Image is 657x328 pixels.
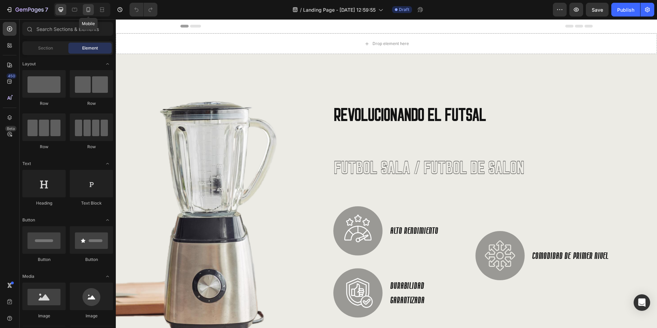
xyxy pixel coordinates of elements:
div: Row [22,100,66,107]
span: Media [22,273,34,280]
button: Save [586,3,609,17]
button: 7 [3,3,51,17]
h2: FUTBOL SALA / FUTBOL DE SALON [218,134,495,165]
p: durabilidad garantizada [275,259,330,288]
iframe: Design area [116,19,657,328]
p: 7 [45,6,48,14]
span: / [300,6,302,13]
div: Row [22,144,66,150]
span: Toggle open [102,58,113,69]
span: Toggle open [102,215,113,226]
span: Layout [22,61,36,67]
span: Button [22,217,35,223]
div: 450 [7,73,16,79]
p: comodidad de primer nivel [416,229,494,244]
span: Draft [399,7,409,13]
input: Search Sections & Elements [22,22,113,36]
div: Open Intercom Messenger [634,294,650,311]
div: Publish [617,6,634,13]
div: Drop element here [257,22,293,27]
p: alto rendimiento [275,206,352,218]
button: Publish [611,3,640,17]
div: Row [70,144,113,150]
span: Landing Page - [DATE] 12:59:55 [303,6,376,13]
div: Image [70,313,113,319]
img: gempages_576743432421114722-a37d6572-27d4-4055-b0af-bd07999ad768.svg [359,211,409,261]
div: Button [22,256,66,263]
div: Undo/Redo [130,3,157,17]
div: Image [22,313,66,319]
div: Heading [22,200,66,206]
div: Text Block [70,200,113,206]
img: gempages_576743432421114722-7e2003c4-2a7e-4f49-873f-f2b192e24963.svg [218,187,267,237]
span: Section [38,45,53,51]
span: Save [592,7,603,13]
h2: REVOLUCIONANDO EL FUTSAL [218,81,495,112]
img: gempages_576743432421114722-04ad9d66-23f2-4558-b7c7-8af628028e53.svg [218,249,267,298]
div: Row [70,100,113,107]
span: Element [82,45,98,51]
span: Toggle open [102,158,113,169]
div: Button [70,256,113,263]
span: Text [22,161,31,167]
div: Beta [5,126,16,131]
span: Toggle open [102,271,113,282]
